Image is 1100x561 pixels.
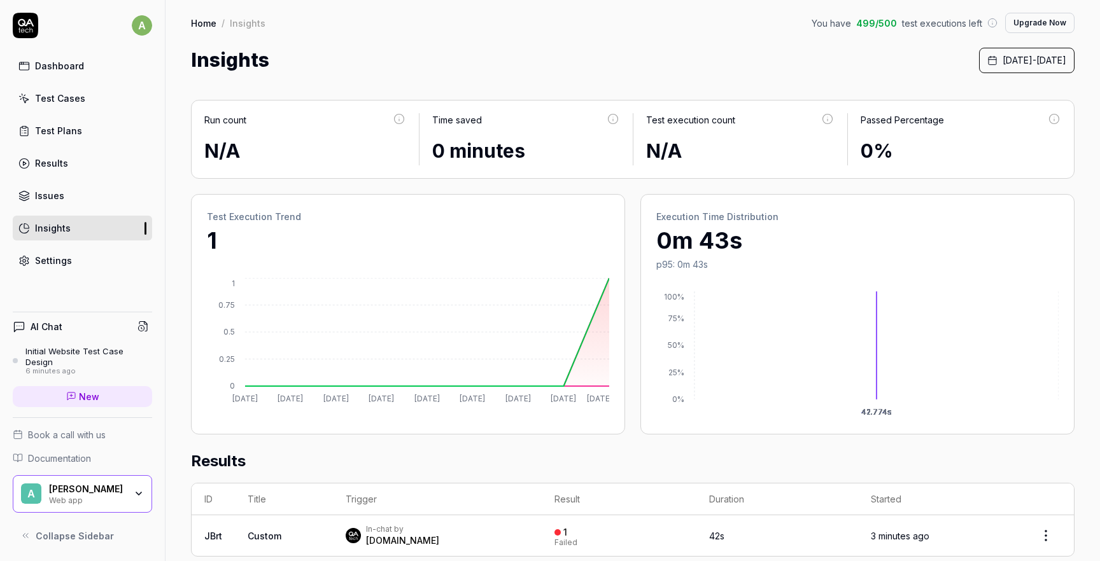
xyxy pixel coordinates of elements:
tspan: [DATE] [369,394,394,403]
button: a [132,13,152,38]
h4: AI Chat [31,320,62,333]
tspan: 0% [672,394,684,404]
div: Insights [35,221,71,235]
span: Book a call with us [28,428,106,441]
tspan: 42.774s [861,407,892,417]
span: A [21,483,41,504]
a: Home [191,17,216,29]
time: 3 minutes ago [871,530,929,541]
span: 499 / 500 [856,17,897,30]
div: Issues [35,189,64,202]
span: Custom [248,530,281,541]
a: Test Cases [13,86,152,111]
div: / [222,17,225,29]
div: Time saved [432,113,482,127]
th: Result [542,483,696,515]
div: Settings [35,254,72,267]
a: Insights [13,216,152,240]
th: Title [235,483,333,515]
div: 0 minutes [432,137,621,165]
div: Insights [230,17,265,29]
time: 42s [709,530,724,541]
a: Documentation [13,452,152,465]
a: Settings [13,248,152,273]
p: 1 [207,223,609,258]
tspan: [DATE] [505,394,531,403]
a: JBrt [204,530,222,541]
p: p95: 0m 43s [656,258,1059,271]
span: test executions left [902,17,982,30]
tspan: [DATE] [414,394,440,403]
a: Dashboard [13,53,152,78]
button: A[PERSON_NAME]Web app [13,475,152,513]
div: Ancas Andrei [49,483,125,495]
div: N/A [646,137,835,165]
div: N/A [204,137,406,165]
tspan: 0.75 [218,300,235,310]
a: New [13,386,152,407]
tspan: 0.5 [223,327,235,336]
a: Initial Website Test Case Design6 minutes ago [13,346,152,375]
tspan: 50% [668,340,684,350]
div: Test Cases [35,92,85,105]
tspan: 1 [232,279,235,288]
span: [DATE] - [DATE] [1003,53,1066,67]
span: a [132,15,152,36]
tspan: [DATE] [460,394,485,403]
h2: Execution Time Distribution [656,210,1059,223]
div: 1 [563,527,567,538]
button: Collapse Sidebar [13,523,152,548]
tspan: 0 [230,381,235,391]
div: [DOMAIN_NAME] [366,534,439,547]
div: Passed Percentage [861,113,944,127]
div: Run count [204,113,246,127]
button: Upgrade Now [1005,13,1075,33]
button: [DATE]-[DATE] [979,48,1075,73]
div: 0% [861,137,1062,165]
div: 6 minutes ago [25,367,152,376]
div: Test Plans [35,124,82,137]
h2: Results [191,450,1075,483]
div: Results [35,156,68,170]
th: Started [858,483,1018,515]
a: Book a call with us [13,428,152,441]
h1: Insights [191,46,269,74]
img: 7ccf6c19-61ad-4a6c-8811-018b02a1b829.jpg [346,528,361,543]
div: Test execution count [646,113,735,127]
tspan: [DATE] [232,394,258,403]
div: Initial Website Test Case Design [25,346,152,367]
a: Issues [13,183,152,208]
div: Failed [554,539,577,546]
tspan: 0.25 [219,354,235,364]
p: 0m 43s [656,223,1059,258]
th: ID [192,483,235,515]
tspan: [DATE] [587,394,612,403]
div: Dashboard [35,59,84,73]
th: Trigger [333,483,542,515]
tspan: 25% [668,368,684,377]
th: Duration [696,483,859,515]
tspan: 75% [668,314,684,323]
div: Web app [49,494,125,504]
h2: Test Execution Trend [207,210,609,223]
span: You have [812,17,851,30]
tspan: [DATE] [323,394,349,403]
a: Results [13,151,152,176]
tspan: [DATE] [551,394,576,403]
div: In-chat by [366,524,439,534]
tspan: [DATE] [278,394,303,403]
span: New [79,390,99,403]
tspan: 100% [664,292,684,301]
a: Test Plans [13,118,152,143]
span: Collapse Sidebar [36,529,114,543]
span: Documentation [28,452,91,465]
